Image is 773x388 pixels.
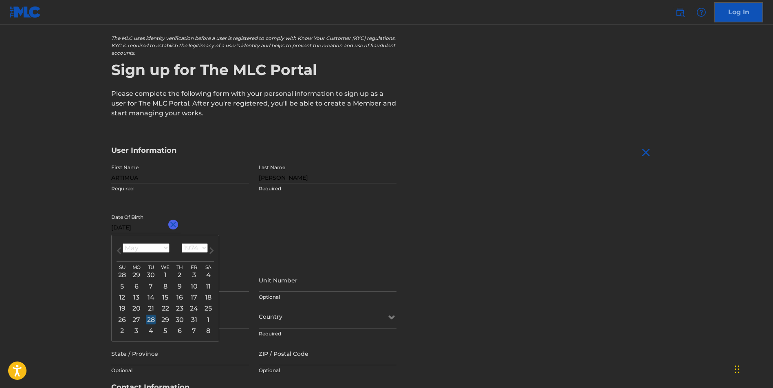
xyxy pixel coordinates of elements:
span: Mo [132,263,140,271]
div: Choose Sunday, May 19th, 1974 [117,303,127,313]
div: Choose Monday, June 3rd, 1974 [131,326,141,335]
div: Choose Wednesday, May 22nd, 1974 [160,303,170,313]
div: Choose Wednesday, May 29th, 1974 [160,315,170,324]
span: Th [176,263,183,271]
div: Choose Thursday, May 23rd, 1974 [174,303,184,313]
div: Choose Saturday, June 8th, 1974 [203,326,213,335]
p: Required [259,185,396,192]
div: Choose Friday, May 10th, 1974 [189,281,199,291]
div: Choose Thursday, May 16th, 1974 [174,292,184,302]
div: Choose Tuesday, May 28th, 1974 [146,315,156,324]
div: Choose Date [111,235,219,342]
div: Choose Sunday, April 28th, 1974 [117,270,127,280]
div: Choose Sunday, May 12th, 1974 [117,292,127,302]
div: Choose Friday, May 31st, 1974 [189,315,199,324]
div: Help [693,4,709,20]
div: Choose Friday, May 3rd, 1974 [189,270,199,280]
p: Required [259,330,396,337]
div: Choose Saturday, May 25th, 1974 [203,303,213,313]
div: Choose Friday, June 7th, 1974 [189,326,199,335]
div: Choose Tuesday, May 21st, 1974 [146,303,156,313]
img: close [639,146,652,159]
a: Public Search [672,4,688,20]
div: Choose Saturday, June 1st, 1974 [203,315,213,324]
div: Choose Saturday, May 18th, 1974 [203,292,213,302]
div: Choose Tuesday, May 14th, 1974 [146,292,156,302]
iframe: Chat Widget [732,349,773,388]
a: Log In [714,2,763,22]
div: Choose Tuesday, June 4th, 1974 [146,326,156,335]
div: Choose Saturday, May 4th, 1974 [203,270,213,280]
button: Next Month [205,246,218,259]
span: Sa [205,263,211,271]
h2: Sign up for The MLC Portal [111,61,662,79]
div: Choose Thursday, May 30th, 1974 [174,315,184,324]
div: Choose Monday, April 29th, 1974 [131,270,141,280]
div: Choose Sunday, May 26th, 1974 [117,315,127,324]
span: Tu [148,263,154,271]
span: Su [119,263,125,271]
p: Optional [111,367,249,374]
div: Choose Friday, May 24th, 1974 [189,303,199,313]
img: MLC Logo [10,6,41,18]
div: Choose Monday, May 27th, 1974 [131,315,141,324]
p: Optional [259,293,396,301]
button: Previous Month [112,246,126,259]
button: Close [168,212,181,237]
div: Choose Friday, May 17th, 1974 [189,292,199,302]
div: Choose Thursday, May 2nd, 1974 [174,270,184,280]
div: Drag [735,357,740,381]
div: Choose Tuesday, May 7th, 1974 [146,281,156,291]
p: The MLC uses identity verification before a user is registered to comply with Know Your Customer ... [111,35,396,57]
div: Choose Saturday, May 11th, 1974 [203,281,213,291]
img: help [696,7,706,17]
div: Choose Tuesday, April 30th, 1974 [146,270,156,280]
span: Fr [190,263,197,271]
div: Choose Sunday, May 5th, 1974 [117,281,127,291]
h5: User Information [111,146,396,155]
div: Choose Wednesday, May 1st, 1974 [160,270,170,280]
p: Please complete the following form with your personal information to sign up as a user for The ML... [111,89,396,118]
div: Choose Monday, May 20th, 1974 [131,303,141,313]
h5: Personal Address [111,260,662,269]
div: Choose Thursday, June 6th, 1974 [174,326,184,335]
div: Choose Wednesday, May 15th, 1974 [160,292,170,302]
div: Choose Wednesday, June 5th, 1974 [160,326,170,335]
div: Month May, 1974 [117,269,214,336]
div: Choose Wednesday, May 8th, 1974 [160,281,170,291]
div: Choose Thursday, May 9th, 1974 [174,281,184,291]
p: Required [111,185,249,192]
div: Choose Sunday, June 2nd, 1974 [117,326,127,335]
span: We [161,263,169,271]
p: Optional [259,367,396,374]
div: Choose Monday, May 6th, 1974 [131,281,141,291]
img: search [675,7,685,17]
div: Choose Monday, May 13th, 1974 [131,292,141,302]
